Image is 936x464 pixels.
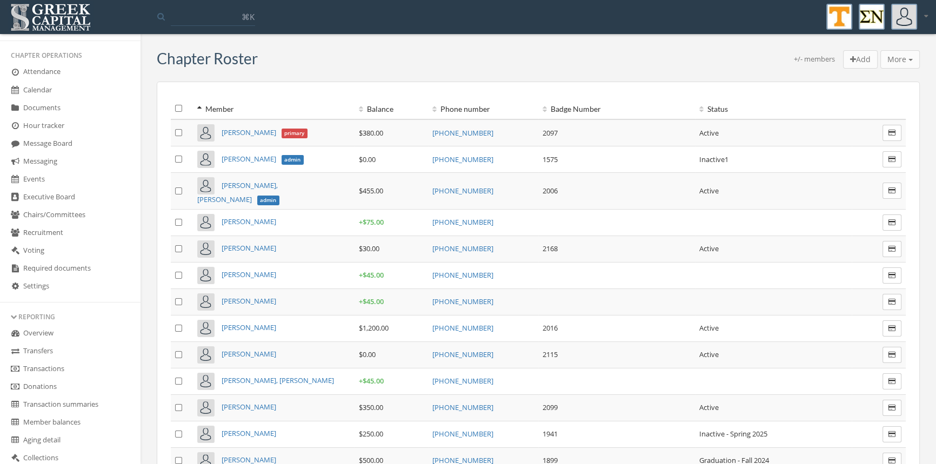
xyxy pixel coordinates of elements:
a: [PERSON_NAME] [222,322,276,332]
a: [PERSON_NAME], [PERSON_NAME]admin [197,180,279,205]
th: Balance [355,98,428,119]
a: [PERSON_NAME] [222,217,276,226]
h3: Chapter Roster [157,50,258,67]
td: Active [695,341,852,368]
a: [PERSON_NAME] [222,270,276,279]
td: 2006 [538,173,695,210]
a: [PHONE_NUMBER] [432,186,493,196]
td: 2099 [538,394,695,421]
a: [PHONE_NUMBER] [432,349,493,359]
span: admin [282,155,304,165]
span: $0.00 [359,154,376,164]
a: [PHONE_NUMBER] [432,244,493,253]
a: [PERSON_NAME]admin [222,154,304,164]
span: $30.00 [359,244,379,253]
span: $350.00 [359,402,383,412]
a: [PERSON_NAME] [222,402,276,412]
span: + $45.00 [359,376,384,386]
td: 2097 [538,119,695,146]
span: + $45.00 [359,270,384,280]
td: Active [695,173,852,210]
td: Inactive1 [695,146,852,173]
td: 2016 [538,315,695,341]
a: [PHONE_NUMBER] [432,297,493,306]
a: [PERSON_NAME] [222,296,276,306]
span: $455.00 [359,186,383,196]
span: + $45.00 [359,297,384,306]
td: Active [695,315,852,341]
th: Status [695,98,852,119]
th: Member [193,98,355,119]
a: [PHONE_NUMBER] [432,270,493,280]
span: primary [282,129,308,138]
td: Active [695,119,852,146]
div: +/- members [794,54,835,69]
td: Inactive - Spring 2025 [695,421,852,447]
span: + $75.00 [359,217,384,227]
a: [PERSON_NAME] [222,243,276,253]
td: 2168 [538,236,695,262]
a: [PERSON_NAME] [222,349,276,359]
a: [PHONE_NUMBER] [432,128,493,138]
th: Badge Number [538,98,695,119]
td: Active [695,236,852,262]
span: [PERSON_NAME] [222,154,276,164]
span: $250.00 [359,429,383,439]
span: $380.00 [359,128,383,138]
td: Active [695,394,852,421]
th: Phone number [428,98,538,119]
a: [PERSON_NAME]primary [222,127,307,137]
span: ⌘K [242,11,255,22]
a: [PERSON_NAME], [PERSON_NAME] [222,375,334,385]
td: 1941 [538,421,695,447]
a: [PHONE_NUMBER] [432,154,493,164]
div: Reporting [11,312,130,321]
a: [PERSON_NAME] [222,428,276,438]
a: [PHONE_NUMBER] [432,217,493,227]
a: [PHONE_NUMBER] [432,402,493,412]
span: [PERSON_NAME], [PERSON_NAME] [197,180,278,205]
a: [PHONE_NUMBER] [432,429,493,439]
td: 2115 [538,341,695,368]
td: 1575 [538,146,695,173]
span: $1,200.00 [359,323,389,333]
a: [PHONE_NUMBER] [432,323,493,333]
span: $0.00 [359,349,376,359]
span: admin [257,196,280,205]
a: [PHONE_NUMBER] [432,376,493,386]
span: [PERSON_NAME] [222,127,276,137]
